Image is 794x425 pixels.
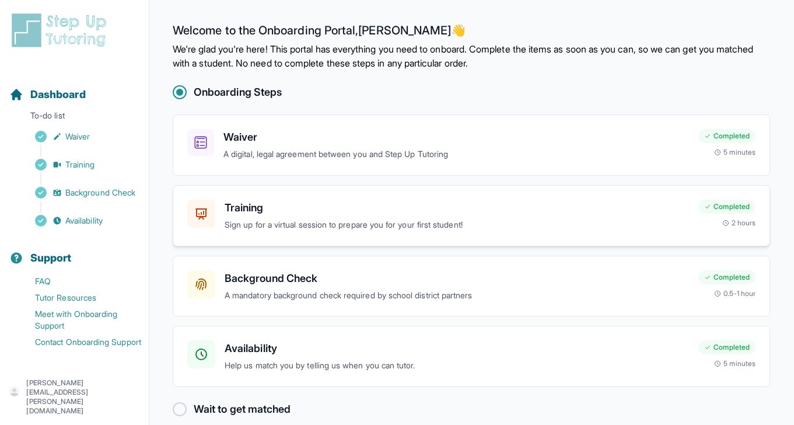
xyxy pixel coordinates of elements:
div: Completed [698,200,755,214]
p: Sign up for a virtual session to prepare you for your first student! [225,218,689,232]
div: Completed [698,129,755,143]
h2: Onboarding Steps [194,84,282,100]
h3: Background Check [225,270,689,287]
a: Tutor Resources [9,290,149,306]
a: Contact Onboarding Support [9,334,149,350]
p: A mandatory background check required by school district partners [225,289,689,302]
h3: Waiver [223,129,689,145]
p: We're glad you're here! This portal has everything you need to onboard. Complete the items as soo... [173,42,770,70]
h3: Availability [225,340,689,357]
a: FAQ [9,273,149,290]
button: [PERSON_NAME][EMAIL_ADDRESS][PERSON_NAME][DOMAIN_NAME] [9,378,139,416]
img: logo [9,12,113,49]
span: Training [65,159,95,170]
a: TrainingSign up for a virtual session to prepare you for your first student!Completed2 hours [173,185,770,246]
span: Waiver [65,131,90,142]
a: AvailabilityHelp us match you by telling us when you can tutor.Completed5 minutes [173,326,770,387]
a: WaiverA digital, legal agreement between you and Step Up TutoringCompleted5 minutes [173,114,770,176]
a: Meet with Onboarding Support [9,306,149,334]
p: Help us match you by telling us when you can tutor. [225,359,689,372]
div: 5 minutes [714,148,755,157]
div: 2 hours [722,218,756,228]
button: Support [5,231,144,271]
a: Waiver [9,128,149,145]
h2: Wait to get matched [194,401,291,417]
span: Dashboard [30,86,86,103]
button: Dashboard [5,68,144,107]
span: Support [30,250,72,266]
p: [PERSON_NAME][EMAIL_ADDRESS][PERSON_NAME][DOMAIN_NAME] [26,378,139,416]
h2: Welcome to the Onboarding Portal, [PERSON_NAME] 👋 [173,23,770,42]
a: Background Check [9,184,149,201]
a: Availability [9,212,149,229]
a: Background CheckA mandatory background check required by school district partnersCompleted0.5-1 hour [173,256,770,317]
h3: Training [225,200,689,216]
a: Dashboard [9,86,86,103]
span: Availability [65,215,103,227]
p: To-do list [5,110,144,126]
a: Training [9,156,149,173]
div: Completed [698,340,755,354]
p: A digital, legal agreement between you and Step Up Tutoring [223,148,689,161]
span: Background Check [65,187,135,198]
div: Completed [698,270,755,284]
div: 5 minutes [714,359,755,368]
div: 0.5-1 hour [714,289,755,298]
